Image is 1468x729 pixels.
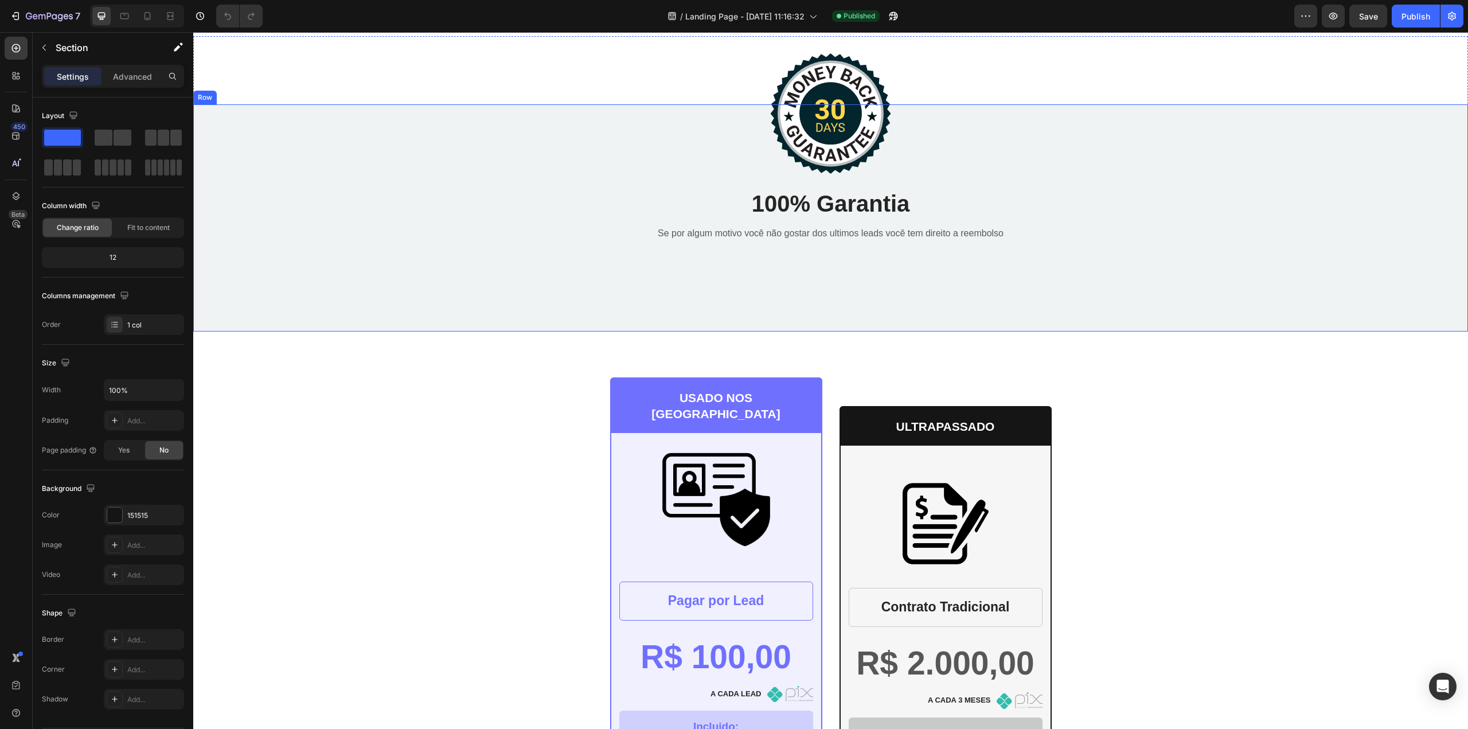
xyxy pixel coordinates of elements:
[42,319,61,330] div: Order
[42,356,72,371] div: Size
[447,196,829,208] p: Se por algum motivo você não gostar dos ultimos leads você tem direito a reembolso
[42,540,62,550] div: Image
[844,11,875,21] span: Published
[446,155,830,188] h2: 100% Garantia
[9,210,28,219] div: Beta
[42,481,97,497] div: Background
[42,570,60,580] div: Video
[1429,673,1457,700] div: Open Intercom Messenger
[517,657,568,667] p: A cada lead
[436,559,610,579] h1: Pagar por Lead
[1401,10,1430,22] div: Publish
[216,5,263,28] div: Undo/Redo
[127,635,181,645] div: Add...
[42,385,61,395] div: Width
[680,10,683,22] span: /
[42,694,68,704] div: Shadow
[659,387,846,402] p: Ultrapassado
[127,665,181,675] div: Add...
[430,358,616,389] p: Usado nos [GEOGRAPHIC_DATA]
[2,60,21,71] div: Row
[127,320,181,330] div: 1 col
[1392,5,1440,28] button: Publish
[665,695,840,709] p: Incluido:
[42,664,65,675] div: Corner
[42,606,79,621] div: Shape
[127,223,170,233] span: Fit to content
[42,634,64,645] div: Border
[75,9,80,23] p: 7
[57,223,99,233] span: Change ratio
[1359,11,1378,21] span: Save
[127,416,181,426] div: Add...
[104,380,183,400] input: Auto
[118,445,130,455] span: Yes
[127,695,181,705] div: Add...
[57,71,89,83] p: Settings
[466,410,580,525] a: Pagar por Lead
[159,445,169,455] span: No
[685,10,805,22] span: Landing Page - [DATE] 11:16:32
[42,198,103,214] div: Column width
[709,449,795,535] a: Contrato Tradicional
[44,250,182,266] div: 12
[665,566,840,585] h1: Contrato Tradicional
[127,510,181,521] div: 151515
[42,510,60,520] div: Color
[574,654,620,670] img: gempages_585842342095749979-c31328dc-9c18-4f7a-96ea-fbcab32481cc.webp
[435,688,611,702] p: Incluido:
[42,445,97,455] div: Page padding
[5,5,85,28] button: 7
[735,664,798,673] p: A cada 3 meses
[662,609,842,653] div: R$ 2.000,00
[56,41,150,54] p: Section
[446,602,599,647] div: R$ 100,00
[1349,5,1387,28] button: Save
[11,122,28,131] div: 450
[193,32,1468,729] iframe: Design area
[803,660,849,676] img: gempages_585842342095749979-c31328dc-9c18-4f7a-96ea-fbcab32481cc.webp
[113,71,152,83] p: Advanced
[42,415,68,426] div: Padding
[127,570,181,580] div: Add...
[127,540,181,551] div: Add...
[42,289,131,304] div: Columns management
[42,108,80,124] div: Layout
